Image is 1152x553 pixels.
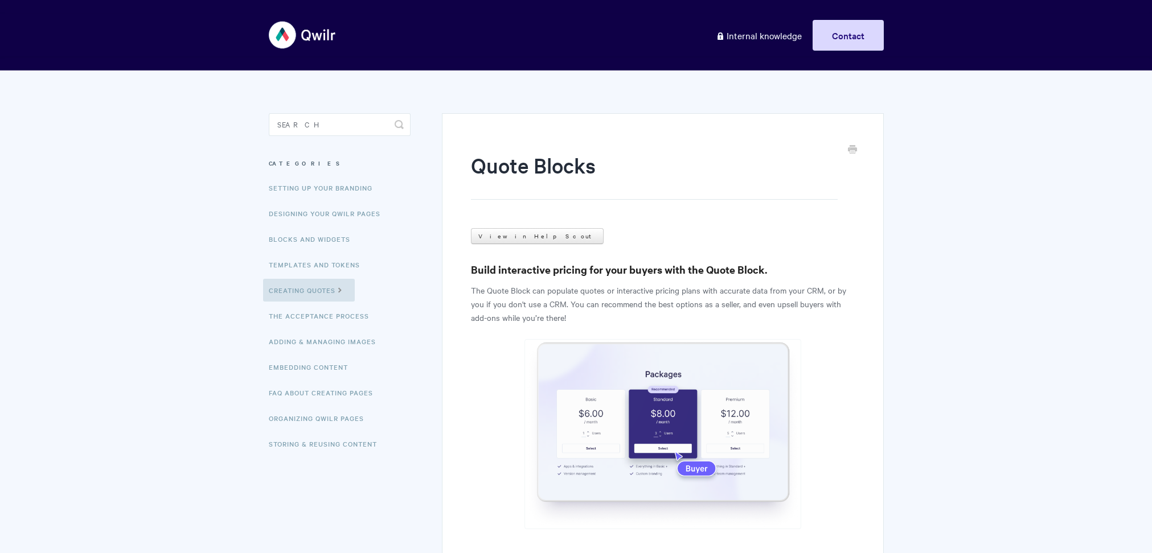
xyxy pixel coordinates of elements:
[269,113,411,136] input: Search
[269,381,382,404] a: FAQ About Creating Pages
[471,151,837,200] h1: Quote Blocks
[524,339,802,529] img: file-30ANXqc23E.png
[471,228,604,244] a: View in Help Scout
[269,407,372,430] a: Organizing Qwilr Pages
[269,202,389,225] a: Designing Your Qwilr Pages
[269,330,384,353] a: Adding & Managing Images
[707,20,810,51] a: Internal knowledge
[263,279,355,302] a: Creating Quotes
[269,14,337,56] img: Qwilr Help Center
[471,283,854,324] p: The Quote Block can populate quotes or interactive pricing plans with accurate data from your CRM...
[813,20,884,51] a: Contact
[269,176,381,199] a: Setting up your Branding
[269,153,411,174] h3: Categories
[269,228,359,250] a: Blocks and Widgets
[471,262,854,278] h3: Build interactive pricing for your buyers with the Quote Block.
[848,144,857,156] a: Print this Article
[269,304,378,327] a: The Acceptance Process
[269,253,368,276] a: Templates and Tokens
[269,432,386,455] a: Storing & Reusing Content
[269,356,356,378] a: Embedding Content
